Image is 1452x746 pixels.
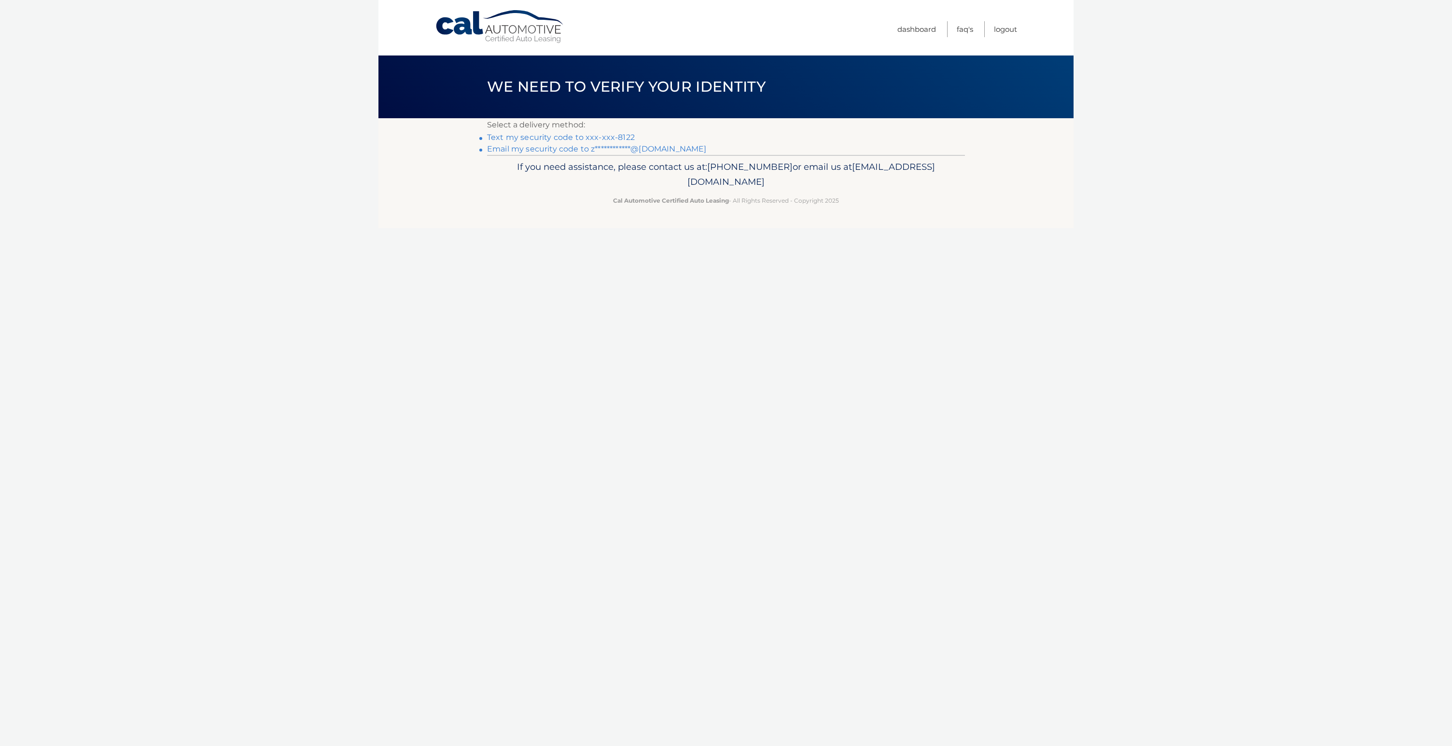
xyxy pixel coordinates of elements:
p: - All Rights Reserved - Copyright 2025 [493,195,959,206]
strong: Cal Automotive Certified Auto Leasing [613,197,729,204]
a: Text my security code to xxx-xxx-8122 [487,133,635,142]
a: FAQ's [957,21,973,37]
span: [PHONE_NUMBER] [707,161,793,172]
p: If you need assistance, please contact us at: or email us at [493,159,959,190]
p: Select a delivery method: [487,118,965,132]
a: Cal Automotive [435,10,565,44]
a: Dashboard [897,21,936,37]
a: Logout [994,21,1017,37]
span: We need to verify your identity [487,78,766,96]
